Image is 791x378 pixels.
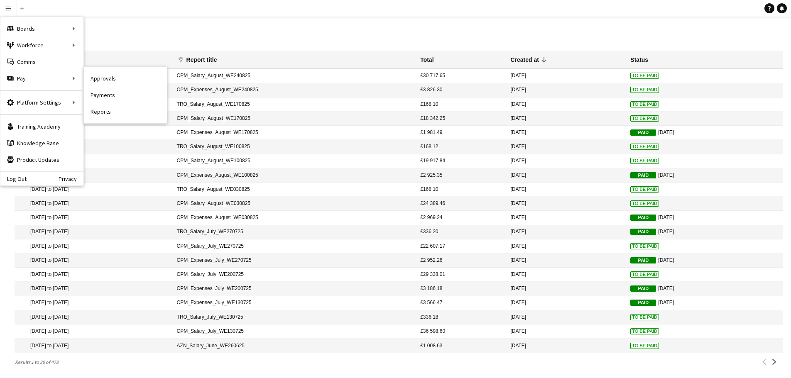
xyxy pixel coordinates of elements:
mat-cell: [DATE] to [DATE] [15,126,173,140]
a: Payments [84,87,167,103]
div: Report title [186,56,217,63]
mat-cell: £19 917.84 [416,154,506,168]
mat-cell: [DATE] [626,282,783,296]
span: To Be Paid [630,328,659,334]
mat-cell: [DATE] [506,254,626,268]
mat-cell: CPM_Expenses_August_WE170825 [173,126,416,140]
mat-cell: [DATE] [626,254,783,268]
span: Paid [630,215,656,221]
mat-cell: [DATE] [506,69,626,83]
mat-cell: £336.18 [416,310,506,324]
mat-cell: CPM_Expenses_August_WE030825 [173,211,416,225]
span: Paid [630,229,656,235]
mat-cell: £36 598.60 [416,324,506,339]
mat-cell: [DATE] to [DATE] [15,140,173,154]
mat-cell: £2 925.35 [416,168,506,183]
mat-cell: £168.10 [416,98,506,112]
mat-cell: £1 981.49 [416,126,506,140]
span: Paid [630,129,656,136]
mat-cell: [DATE] to [DATE] [15,282,173,296]
mat-cell: [DATE] to [DATE] [15,183,173,197]
mat-cell: TRO_Salary_July_WE270725 [173,225,416,239]
span: To Be Paid [630,343,659,349]
mat-cell: £1 008.63 [416,339,506,353]
mat-cell: [DATE] [506,296,626,310]
mat-cell: CPM_Salary_August_WE170825 [173,112,416,126]
mat-cell: [DATE] [506,211,626,225]
mat-cell: [DATE] [506,126,626,140]
a: Comms [0,54,83,70]
mat-cell: £22 607.17 [416,239,506,254]
span: To Be Paid [630,186,659,193]
a: Product Updates [0,151,83,168]
mat-cell: £18 342.25 [416,112,506,126]
mat-cell: [DATE] [506,268,626,282]
mat-cell: [DATE] [626,168,783,183]
mat-cell: [DATE] [506,225,626,239]
mat-cell: [DATE] [506,112,626,126]
span: To Be Paid [630,101,659,107]
span: To Be Paid [630,115,659,122]
mat-cell: [DATE] to [DATE] [15,339,173,353]
mat-cell: [DATE] [506,83,626,98]
mat-cell: £30 717.65 [416,69,506,83]
div: Report title [186,56,225,63]
a: Privacy [59,176,83,182]
mat-cell: [DATE] [506,140,626,154]
span: Results 1 to 20 of 478 [15,359,62,365]
mat-cell: £24 389.46 [416,197,506,211]
a: Training Academy [0,118,83,135]
h1: Reports [15,32,783,44]
div: Total [420,56,433,63]
mat-cell: CPM_Expenses_August_WE240825 [173,83,416,98]
mat-cell: CPM_Salary_July_WE200725 [173,268,416,282]
mat-cell: [DATE] to [DATE] [15,254,173,268]
mat-cell: [DATE] [506,154,626,168]
mat-cell: £168.12 [416,140,506,154]
mat-cell: [DATE] [626,225,783,239]
mat-cell: CPM_Salary_August_WE030825 [173,197,416,211]
mat-cell: [DATE] [506,183,626,197]
span: To Be Paid [630,158,659,164]
span: To Be Paid [630,73,659,79]
mat-cell: [DATE] to [DATE] [15,268,173,282]
div: Workforce [0,37,83,54]
mat-cell: [DATE] [506,339,626,353]
mat-cell: [DATE] [626,126,783,140]
span: Paid [630,172,656,178]
div: Created at [510,56,546,63]
mat-cell: £2 952.26 [416,254,506,268]
mat-cell: £336.20 [416,225,506,239]
mat-cell: £2 969.24 [416,211,506,225]
mat-cell: CPM_Salary_July_WE270725 [173,239,416,254]
mat-cell: CPM_Expenses_July_WE130725 [173,296,416,310]
mat-cell: CPM_Expenses_July_WE200725 [173,282,416,296]
span: To Be Paid [630,243,659,249]
mat-cell: TRO_Salary_July_WE130725 [173,310,416,324]
mat-cell: [DATE] to [DATE] [15,197,173,211]
mat-cell: TRO_Salary_August_WE030825 [173,183,416,197]
mat-cell: £3 826.30 [416,83,506,98]
mat-cell: £168.10 [416,183,506,197]
mat-cell: [DATE] to [DATE] [15,211,173,225]
mat-cell: CPM_Expenses_August_WE100825 [173,168,416,183]
mat-cell: CPM_Salary_August_WE100825 [173,154,416,168]
div: Boards [0,20,83,37]
mat-cell: [DATE] [626,296,783,310]
a: Log Out [0,176,27,182]
mat-cell: TRO_Salary_August_WE100825 [173,140,416,154]
mat-cell: [DATE] to [DATE] [15,239,173,254]
div: Status [630,56,648,63]
mat-cell: CPM_Expenses_July_WE270725 [173,254,416,268]
span: Paid [630,300,656,306]
span: Paid [630,257,656,263]
mat-cell: [DATE] to [DATE] [15,154,173,168]
mat-cell: [DATE] [506,168,626,183]
mat-cell: [DATE] [506,239,626,254]
a: Approvals [84,70,167,87]
a: Knowledge Base [0,135,83,151]
span: To Be Paid [630,200,659,207]
mat-cell: [DATE] to [DATE] [15,296,173,310]
span: To Be Paid [630,87,659,93]
mat-cell: [DATE] [506,197,626,211]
